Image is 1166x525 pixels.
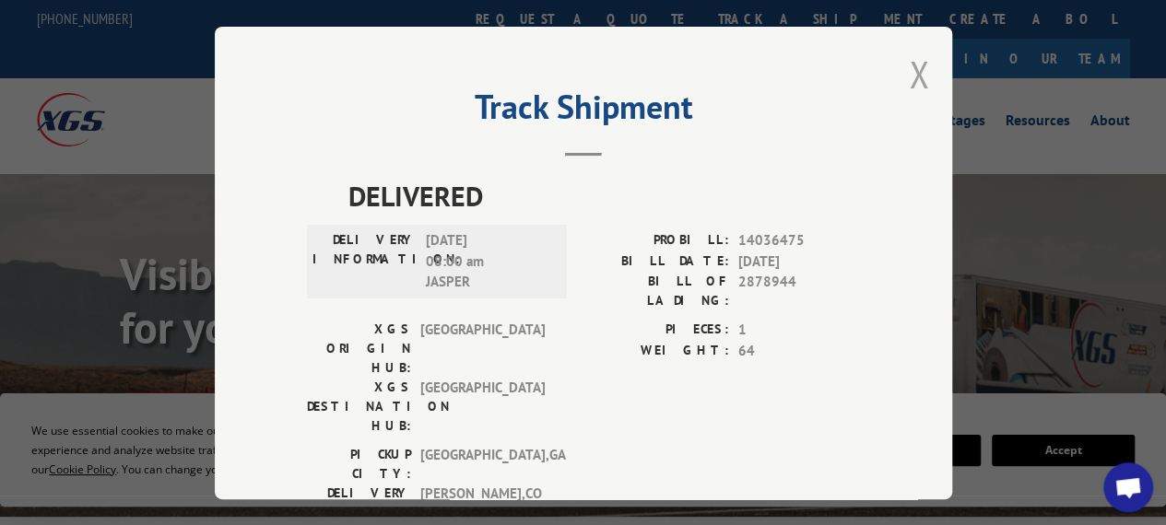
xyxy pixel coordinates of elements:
span: 64 [738,340,860,361]
label: PICKUP CITY: [307,445,411,484]
label: DELIVERY CITY: [307,484,411,522]
span: 14036475 [738,230,860,251]
span: [GEOGRAPHIC_DATA] [420,378,545,436]
button: Close modal [909,50,929,99]
label: DELIVERY INFORMATION: [312,230,417,293]
label: BILL DATE: [583,251,729,272]
label: BILL OF LADING: [583,272,729,310]
span: [GEOGRAPHIC_DATA] , GA [420,445,545,484]
label: PIECES: [583,320,729,341]
span: 1 [738,320,860,341]
h2: Track Shipment [307,94,860,129]
label: WEIGHT: [583,340,729,361]
span: 2878944 [738,272,860,310]
span: DELIVERED [348,175,860,216]
label: PROBILL: [583,230,729,251]
label: XGS ORIGIN HUB: [307,320,411,378]
span: [DATE] [738,251,860,272]
label: XGS DESTINATION HUB: [307,378,411,436]
span: [PERSON_NAME] , CO [420,484,545,522]
span: [GEOGRAPHIC_DATA] [420,320,545,378]
span: [DATE] 08:00 am JASPER [426,230,550,293]
div: Open chat [1103,462,1153,512]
